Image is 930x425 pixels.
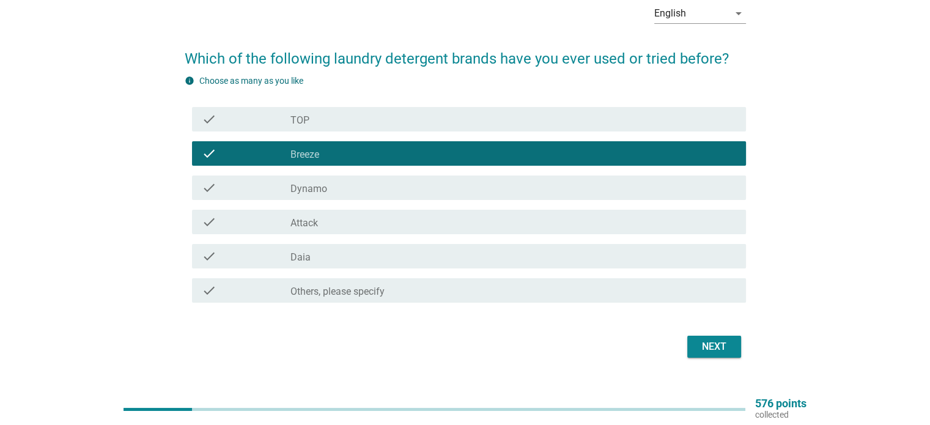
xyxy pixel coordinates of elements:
[290,286,385,298] label: Others, please specify
[290,114,309,127] label: TOP
[202,215,216,229] i: check
[290,183,327,195] label: Dynamo
[185,35,746,70] h2: Which of the following laundry detergent brands have you ever used or tried before?
[202,146,216,161] i: check
[199,76,303,86] label: Choose as many as you like
[755,409,806,420] p: collected
[755,398,806,409] p: 576 points
[731,6,746,21] i: arrow_drop_down
[654,8,686,19] div: English
[202,112,216,127] i: check
[290,217,318,229] label: Attack
[290,149,319,161] label: Breeze
[697,339,731,354] div: Next
[202,180,216,195] i: check
[290,251,311,264] label: Daia
[185,76,194,86] i: info
[202,249,216,264] i: check
[687,336,741,358] button: Next
[202,283,216,298] i: check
